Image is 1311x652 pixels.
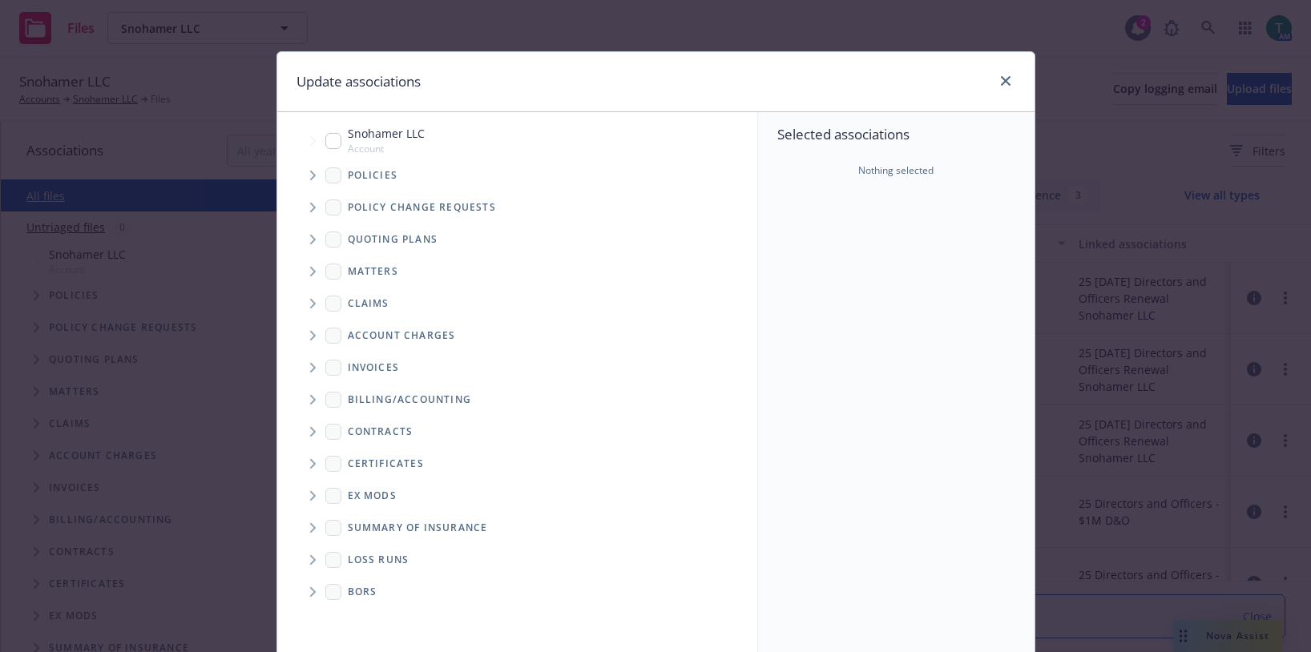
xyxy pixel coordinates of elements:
[348,171,398,180] span: Policies
[296,71,421,92] h1: Update associations
[348,331,456,340] span: Account charges
[348,587,377,597] span: BORs
[348,395,472,404] span: Billing/Accounting
[348,555,409,565] span: Loss Runs
[777,125,1015,144] span: Selected associations
[348,142,425,155] span: Account
[348,523,488,533] span: Summary of insurance
[348,235,438,244] span: Quoting plans
[348,299,389,308] span: Claims
[277,384,757,608] div: Folder Tree Example
[348,491,397,501] span: Ex Mods
[348,427,413,437] span: Contracts
[996,71,1015,91] a: close
[348,203,496,212] span: Policy change requests
[348,459,424,469] span: Certificates
[348,125,425,142] span: Snohamer LLC
[858,163,934,178] span: Nothing selected
[348,267,398,276] span: Matters
[348,363,400,372] span: Invoices
[277,122,757,383] div: Tree Example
